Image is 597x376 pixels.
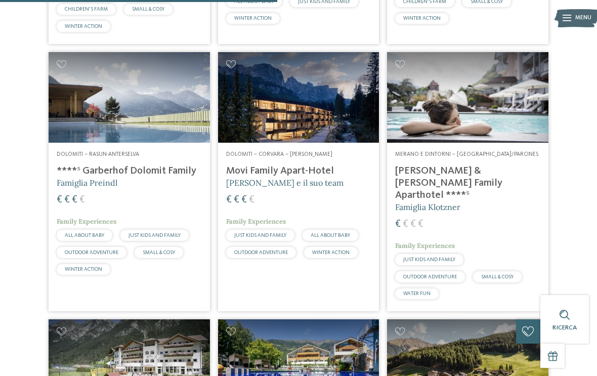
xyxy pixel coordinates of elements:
span: € [72,195,77,205]
span: € [410,219,416,229]
span: SMALL & COSY [132,7,164,12]
span: Dolomiti – Corvara – [PERSON_NAME] [226,151,332,157]
span: € [226,195,232,205]
h4: Movi Family Apart-Hotel [226,165,371,177]
img: Cercate un hotel per famiglie? Qui troverete solo i migliori! [49,52,210,143]
span: WATER FUN [403,291,431,296]
span: € [57,195,62,205]
span: WINTER ACTION [234,16,272,21]
span: SMALL & COSY [143,250,175,255]
img: Cercate un hotel per famiglie? Qui troverete solo i migliori! [387,52,548,143]
span: € [249,195,254,205]
img: Cercate un hotel per famiglie? Qui troverete solo i migliori! [218,52,379,143]
span: € [234,195,239,205]
span: Famiglia Klotzner [395,202,460,212]
span: € [418,219,423,229]
span: € [79,195,85,205]
span: SMALL & COSY [481,274,514,279]
span: [PERSON_NAME] e il suo team [226,178,344,188]
a: Cercate un hotel per famiglie? Qui troverete solo i migliori! Dolomiti – Corvara – [PERSON_NAME] ... [218,52,379,311]
h4: ****ˢ Garberhof Dolomit Family [57,165,202,177]
span: Merano e dintorni – [GEOGRAPHIC_DATA]/Parcines [395,151,538,157]
h4: [PERSON_NAME] & [PERSON_NAME] Family Aparthotel ****ˢ [395,165,540,201]
span: Family Experiences [57,217,116,226]
span: € [241,195,247,205]
span: JUST KIDS AND FAMILY [234,233,286,238]
span: Famiglia Preindl [57,178,117,188]
a: Cercate un hotel per famiglie? Qui troverete solo i migliori! Merano e dintorni – [GEOGRAPHIC_DAT... [387,52,548,311]
span: Family Experiences [226,217,286,226]
span: WINTER ACTION [312,250,350,255]
span: WINTER ACTION [65,267,102,272]
span: OUTDOOR ADVENTURE [403,274,457,279]
a: Cercate un hotel per famiglie? Qui troverete solo i migliori! Dolomiti – Rasun-Anterselva ****ˢ G... [49,52,210,311]
span: OUTDOOR ADVENTURE [234,250,288,255]
span: Ricerca [552,324,577,331]
span: JUST KIDS AND FAMILY [403,257,455,262]
span: € [395,219,401,229]
span: WINTER ACTION [65,24,102,29]
span: JUST KIDS AND FAMILY [129,233,181,238]
span: ALL ABOUT BABY [65,233,104,238]
span: € [403,219,408,229]
span: ALL ABOUT BABY [311,233,350,238]
span: OUTDOOR ADVENTURE [65,250,118,255]
span: Family Experiences [395,241,455,250]
span: CHILDREN’S FARM [65,7,108,12]
span: WINTER ACTION [403,16,441,21]
span: € [64,195,70,205]
span: Dolomiti – Rasun-Anterselva [57,151,139,157]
